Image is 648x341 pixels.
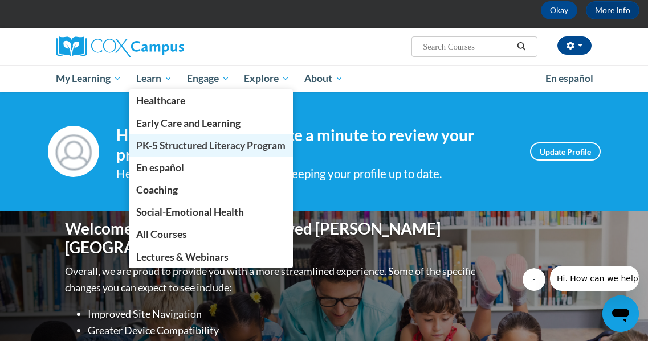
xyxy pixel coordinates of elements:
[129,179,293,201] a: Coaching
[129,112,293,134] a: Early Care and Learning
[136,139,286,151] span: PK-5 Structured Literacy Program
[88,322,478,339] li: Greater Device Compatibility
[116,126,513,164] h4: Hi [PERSON_NAME]! Take a minute to review your profile.
[187,72,230,85] span: Engage
[180,65,237,92] a: Engage
[602,295,639,332] iframe: Button to launch messaging window
[129,223,293,245] a: All Courses
[56,36,184,57] img: Cox Campus
[136,72,172,85] span: Learn
[545,72,593,84] span: En español
[48,126,99,177] img: Profile Image
[422,40,513,54] input: Search Courses
[136,184,178,196] span: Coaching
[136,206,244,218] span: Social-Emotional Health
[304,72,343,85] span: About
[297,65,351,92] a: About
[523,268,545,291] iframe: Close message
[550,266,639,291] iframe: Message from company
[136,251,229,263] span: Lectures & Webinars
[136,162,184,174] span: En español
[56,72,121,85] span: My Learning
[541,1,577,19] button: Okay
[129,89,293,112] a: Healthcare
[586,1,639,19] a: More Info
[530,142,601,161] a: Update Profile
[129,157,293,179] a: En español
[136,117,241,129] span: Early Care and Learning
[49,65,129,92] a: My Learning
[244,72,290,85] span: Explore
[237,65,297,92] a: Explore
[557,36,592,55] button: Account Settings
[136,95,185,106] span: Healthcare
[538,67,601,91] a: En español
[7,8,92,17] span: Hi. How can we help?
[129,134,293,157] a: PK-5 Structured Literacy Program
[513,40,530,54] button: Search
[88,306,478,322] li: Improved Site Navigation
[129,246,293,268] a: Lectures & Webinars
[129,201,293,223] a: Social-Emotional Health
[48,65,601,92] div: Main menu
[129,65,180,92] a: Learn
[56,36,223,57] a: Cox Campus
[65,263,478,296] p: Overall, we are proud to provide you with a more streamlined experience. Some of the specific cha...
[136,228,187,240] span: All Courses
[65,219,478,257] h1: Welcome to the new and improved [PERSON_NAME][GEOGRAPHIC_DATA]
[116,165,513,183] div: Help improve your experience by keeping your profile up to date.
